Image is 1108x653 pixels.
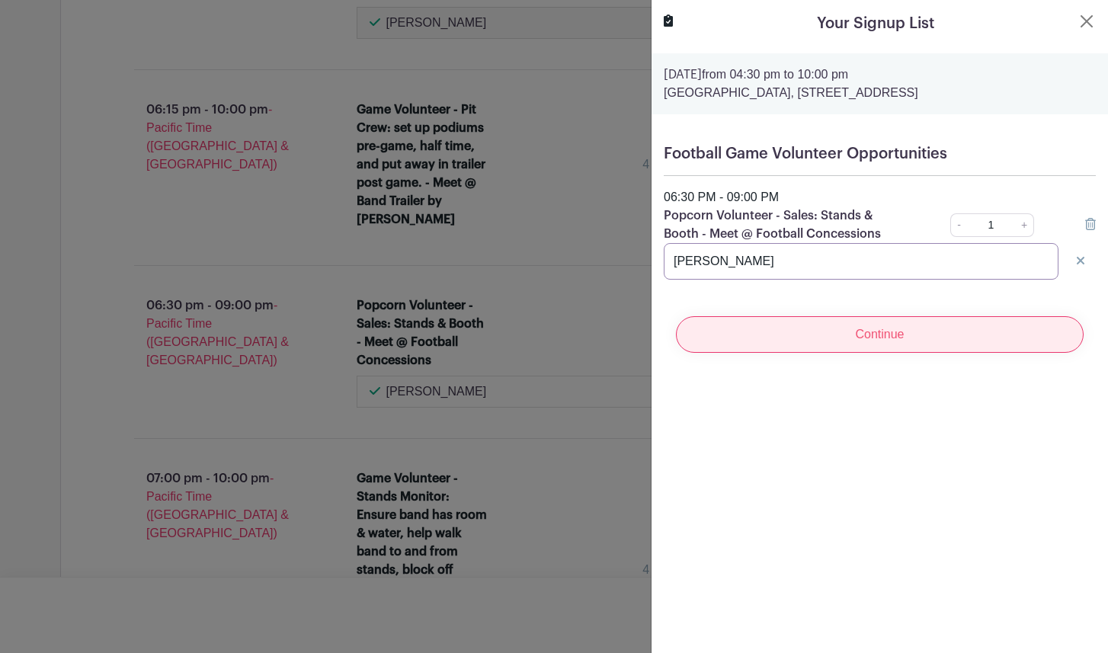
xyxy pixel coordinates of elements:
h5: Football Game Volunteer Opportunities [664,145,1096,163]
h5: Your Signup List [817,12,934,35]
input: Note [664,243,1058,280]
a: + [1015,213,1034,237]
p: from 04:30 pm to 10:00 pm [664,66,1096,84]
strong: [DATE] [664,69,702,81]
div: 06:30 PM - 09:00 PM [655,188,1105,206]
input: Continue [676,316,1084,353]
p: [GEOGRAPHIC_DATA], [STREET_ADDRESS] [664,84,1096,102]
a: - [950,213,967,237]
p: Popcorn Volunteer - Sales: Stands & Booth - Meet @ Football Concessions [664,206,908,243]
button: Close [1078,12,1096,30]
